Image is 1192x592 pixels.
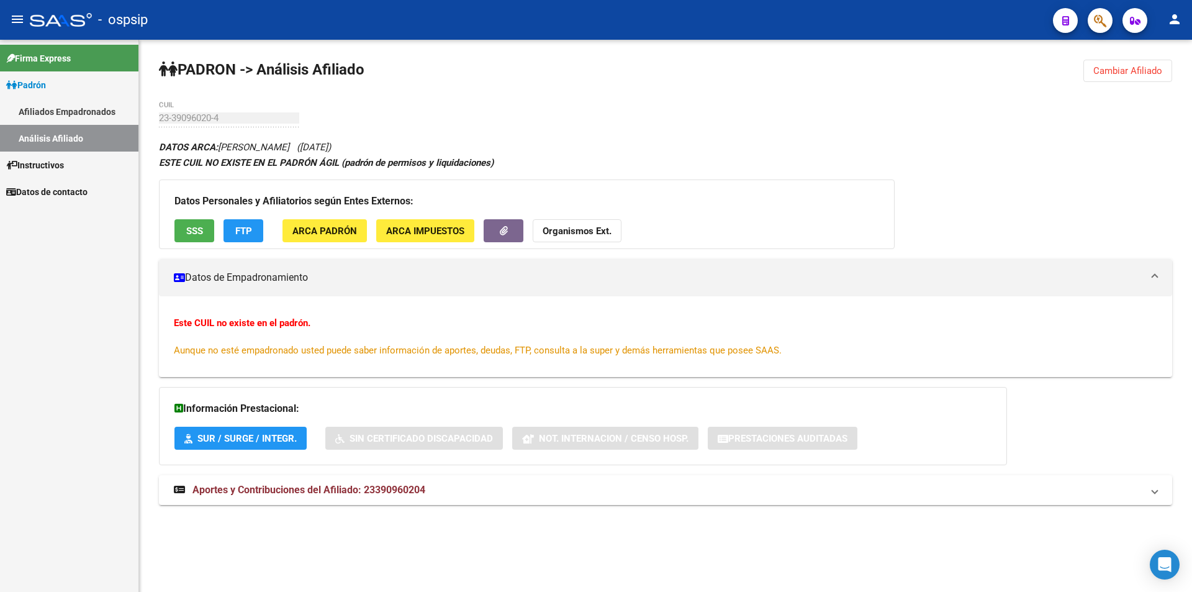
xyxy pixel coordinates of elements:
button: ARCA Padrón [282,219,367,242]
span: ([DATE]) [297,142,331,153]
h3: Datos Personales y Afiliatorios según Entes Externos: [174,193,879,210]
span: Aportes y Contribuciones del Afiliado: 23390960204 [192,484,425,496]
strong: Este CUIL no existe en el padrón. [174,317,310,329]
button: Not. Internacion / Censo Hosp. [512,427,698,450]
div: Open Intercom Messenger [1150,550,1180,580]
span: Firma Express [6,52,71,65]
mat-icon: person [1167,12,1182,27]
button: FTP [223,219,263,242]
button: Sin Certificado Discapacidad [325,427,503,450]
mat-expansion-panel-header: Aportes y Contribuciones del Afiliado: 23390960204 [159,475,1172,505]
button: Cambiar Afiliado [1083,60,1172,82]
mat-panel-title: Datos de Empadronamiento [174,271,1142,285]
strong: ESTE CUIL NO EXISTE EN EL PADRÓN ÁGIL (padrón de permisos y liquidaciones) [159,157,494,168]
mat-expansion-panel-header: Datos de Empadronamiento [159,259,1172,296]
span: FTP [235,225,252,237]
span: Aunque no esté empadronado usted puede saber información de aportes, deudas, FTP, consulta a la s... [174,345,782,356]
span: Instructivos [6,158,64,172]
span: - ospsip [98,6,148,34]
span: Not. Internacion / Censo Hosp. [539,433,689,444]
span: SSS [186,225,203,237]
span: Cambiar Afiliado [1093,65,1162,76]
div: Datos de Empadronamiento [159,296,1172,377]
button: Organismos Ext. [533,219,621,242]
h3: Información Prestacional: [174,400,991,417]
mat-icon: menu [10,12,25,27]
span: Sin Certificado Discapacidad [350,433,493,444]
span: SUR / SURGE / INTEGR. [197,433,297,444]
span: ARCA Padrón [292,225,357,237]
strong: DATOS ARCA: [159,142,218,153]
button: ARCA Impuestos [376,219,474,242]
span: ARCA Impuestos [386,225,464,237]
button: SUR / SURGE / INTEGR. [174,427,307,450]
span: Padrón [6,78,46,92]
span: Datos de contacto [6,185,88,199]
span: [PERSON_NAME] [159,142,289,153]
span: Prestaciones Auditadas [728,433,847,444]
strong: PADRON -> Análisis Afiliado [159,61,364,78]
strong: Organismos Ext. [543,225,612,237]
button: Prestaciones Auditadas [708,427,857,450]
button: SSS [174,219,214,242]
